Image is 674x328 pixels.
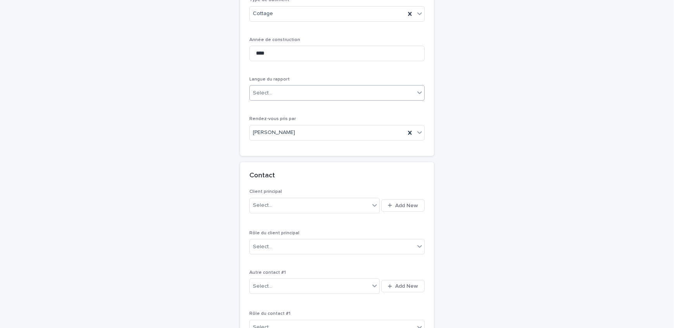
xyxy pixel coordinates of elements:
[249,189,282,194] span: Client principal
[253,201,272,210] div: Select...
[249,270,286,275] span: Autre contact #1
[249,77,290,82] span: Langue du rapport
[253,10,273,18] span: Cottage
[253,282,272,290] div: Select...
[249,231,299,235] span: Rôle du client principal
[253,89,272,97] div: Select...
[253,243,272,251] div: Select...
[381,199,425,212] button: Add New
[249,311,290,316] span: Rôle du contact #1
[381,280,425,292] button: Add New
[249,117,296,121] span: Rendez-vous pris par
[249,38,300,42] span: Année de construction
[395,203,418,208] span: Add New
[253,129,295,137] span: [PERSON_NAME]
[249,172,275,180] h2: Contact
[395,283,418,289] span: Add New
